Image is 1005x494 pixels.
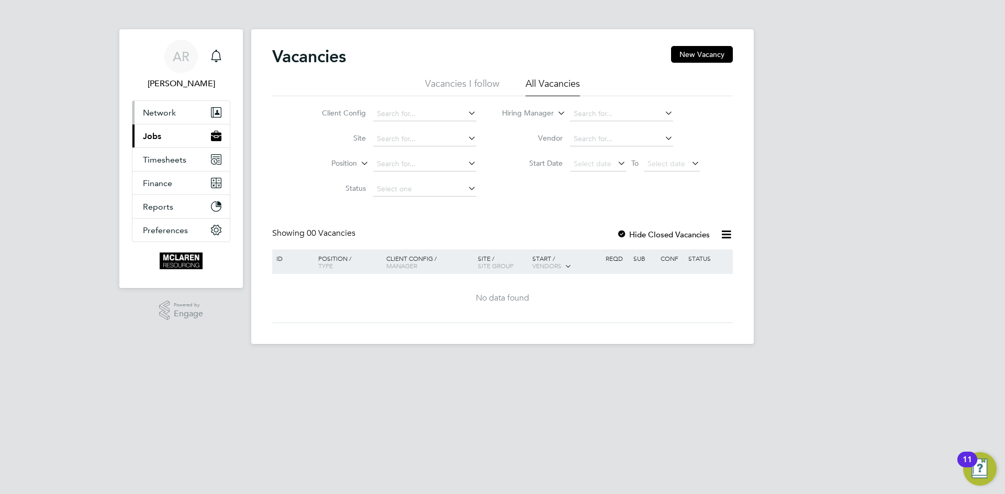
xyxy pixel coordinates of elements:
[373,157,476,171] input: Search for...
[628,156,642,170] span: To
[143,202,173,212] span: Reports
[132,124,230,147] button: Jobs
[686,249,731,267] div: Status
[658,249,685,267] div: Conf
[671,46,733,63] button: New Vacancy
[143,225,188,235] span: Preferences
[631,249,658,267] div: Sub
[119,29,243,288] nav: Main navigation
[530,249,603,275] div: Start /
[143,178,172,188] span: Finance
[132,40,230,90] a: AR[PERSON_NAME]
[143,131,161,141] span: Jobs
[274,293,731,304] div: No data found
[132,219,230,242] button: Preferences
[310,249,384,274] div: Position /
[373,107,476,121] input: Search for...
[143,155,186,165] span: Timesheets
[272,46,346,67] h2: Vacancies
[132,252,230,269] a: Go to home page
[318,261,333,270] span: Type
[386,261,417,270] span: Manager
[306,133,366,143] label: Site
[570,107,673,121] input: Search for...
[574,159,611,168] span: Select date
[494,108,554,119] label: Hiring Manager
[532,261,562,270] span: Vendors
[307,228,355,238] span: 00 Vacancies
[373,132,476,146] input: Search for...
[373,182,476,197] input: Select one
[570,132,673,146] input: Search for...
[617,229,710,239] label: Hide Closed Vacancies
[160,252,202,269] img: mclaren-logo-retina.png
[132,148,230,171] button: Timesheets
[297,158,357,169] label: Position
[159,301,204,320] a: Powered byEngage
[132,195,230,218] button: Reports
[963,459,972,473] div: 11
[963,452,997,486] button: Open Resource Center, 11 new notifications
[425,77,499,96] li: Vacancies I follow
[174,309,203,318] span: Engage
[132,171,230,194] button: Finance
[173,50,189,63] span: AR
[132,77,230,90] span: Arek Roziewicz
[475,249,530,274] div: Site /
[272,228,358,239] div: Showing
[526,77,580,96] li: All Vacancies
[306,183,366,193] label: Status
[274,249,310,267] div: ID
[603,249,630,267] div: Reqd
[143,108,176,118] span: Network
[306,108,366,118] label: Client Config
[478,261,513,270] span: Site Group
[174,301,203,309] span: Powered by
[502,133,563,143] label: Vendor
[132,101,230,124] button: Network
[647,159,685,168] span: Select date
[502,158,563,168] label: Start Date
[384,249,475,274] div: Client Config /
